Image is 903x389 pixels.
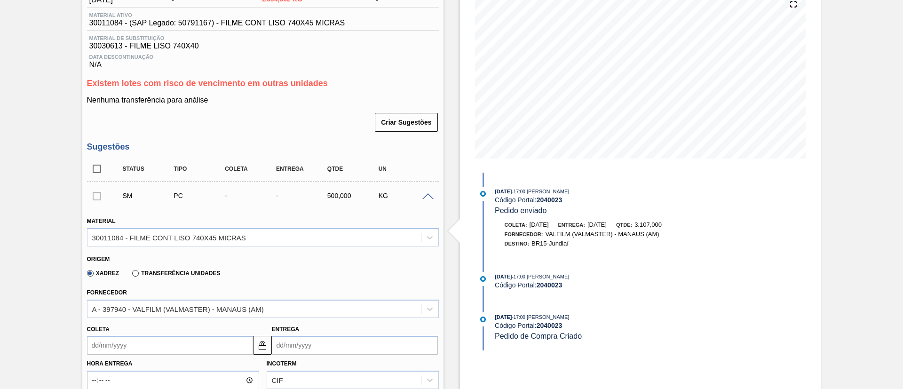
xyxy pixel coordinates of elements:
button: locked [253,336,272,355]
span: : [PERSON_NAME] [525,314,570,320]
label: Fornecedor [87,289,127,296]
label: Material [87,218,116,224]
span: [DATE] [495,189,512,194]
div: Código Portal: [495,322,718,329]
label: Hora Entrega [87,357,259,371]
div: Sugestão Manual [120,192,177,199]
label: Entrega [272,326,300,333]
label: Origem [87,256,110,262]
strong: 2040023 [537,322,562,329]
div: 30011084 - FILME CONT LISO 740X45 MICRAS [92,233,246,241]
h3: Sugestões [87,142,439,152]
div: Entrega [274,166,331,172]
div: A - 397940 - VALFILM (VALMASTER) - MANAUS (AM) [92,305,264,313]
label: Coleta [87,326,110,333]
label: Xadrez [87,270,119,277]
div: N/A [87,50,439,69]
div: Qtde [325,166,382,172]
div: Código Portal: [495,196,718,204]
span: Existem lotes com risco de vencimento em outras unidades [87,79,328,88]
label: Transferência Unidades [132,270,220,277]
p: Nenhuma transferência para análise [87,96,439,104]
img: atual [480,317,486,322]
strong: 2040023 [537,196,562,204]
img: atual [480,276,486,282]
img: locked [257,340,268,351]
span: Entrega: [558,222,585,228]
span: Qtde: [616,222,632,228]
span: - 17:00 [512,189,525,194]
div: Pedido de Compra [171,192,228,199]
span: Data Descontinuação [89,54,436,60]
span: VALFILM (VALMASTER) - MANAUS (AM) [545,230,659,238]
span: [DATE] [530,221,549,228]
img: atual [480,191,486,197]
span: 3.107,000 [634,221,662,228]
div: Criar Sugestões [376,112,438,133]
div: KG [376,192,433,199]
span: Pedido enviado [495,206,547,214]
span: - 17:00 [512,274,525,279]
span: Coleta: [505,222,527,228]
span: [DATE] [587,221,607,228]
div: Tipo [171,166,228,172]
div: CIF [272,376,283,384]
span: [DATE] [495,314,512,320]
div: Código Portal: [495,281,718,289]
input: dd/mm/yyyy [87,336,253,355]
span: 30011084 - (SAP Legado: 50791167) - FILME CONT LISO 740X45 MICRAS [89,19,345,27]
span: [DATE] [495,274,512,279]
span: Material ativo [89,12,345,18]
div: Status [120,166,177,172]
span: - 17:00 [512,315,525,320]
strong: 2040023 [537,281,562,289]
span: : [PERSON_NAME] [525,189,570,194]
div: 500,000 [325,192,382,199]
div: - [222,192,279,199]
span: BR15-Jundiaí [531,240,569,247]
span: Material de Substituição [89,35,436,41]
button: Criar Sugestões [375,113,437,132]
label: Incoterm [267,360,297,367]
div: - [274,192,331,199]
span: 30030613 - FILME LISO 740X40 [89,42,436,50]
span: Destino: [505,241,530,246]
span: : [PERSON_NAME] [525,274,570,279]
input: dd/mm/yyyy [272,336,438,355]
div: UN [376,166,433,172]
div: Coleta [222,166,279,172]
span: Pedido de Compra Criado [495,332,582,340]
span: Fornecedor: [505,231,543,237]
